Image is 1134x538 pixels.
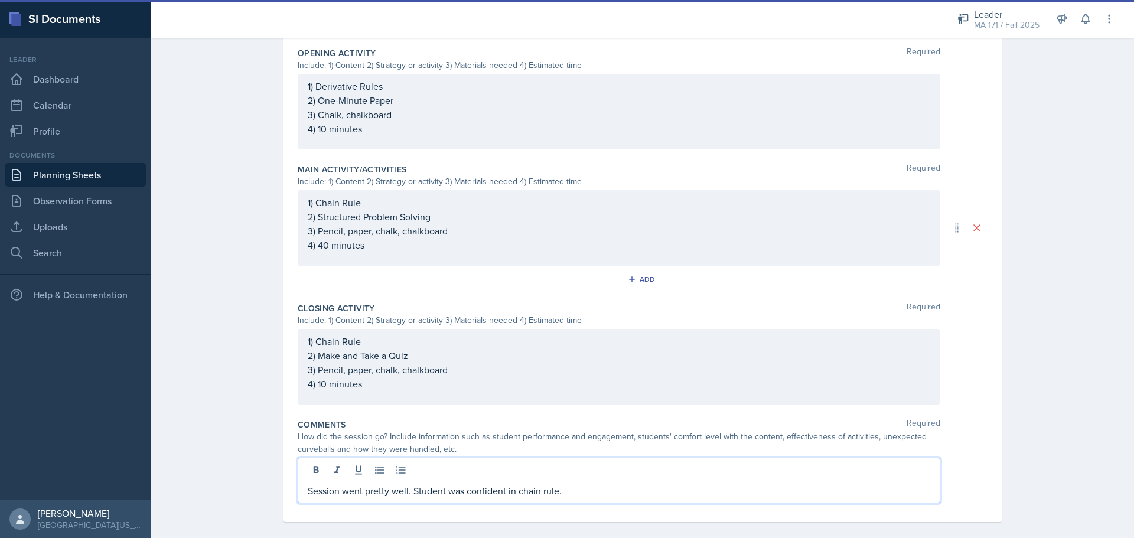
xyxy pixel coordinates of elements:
[298,431,940,455] div: How did the session go? Include information such as student performance and engagement, students'...
[974,19,1039,31] div: MA 171 / Fall 2025
[298,59,940,71] div: Include: 1) Content 2) Strategy or activity 3) Materials needed 4) Estimated time
[298,47,376,59] label: Opening Activity
[308,195,930,210] p: 1) Chain Rule
[5,93,146,117] a: Calendar
[308,122,930,136] p: 4) 10 minutes
[308,93,930,107] p: 2) One-Minute Paper
[308,238,930,252] p: 4) 40 minutes
[298,314,940,327] div: Include: 1) Content 2) Strategy or activity 3) Materials needed 4) Estimated time
[5,241,146,265] a: Search
[308,107,930,122] p: 3) Chalk, chalkboard
[907,302,940,314] span: Required
[5,163,146,187] a: Planning Sheets
[624,270,662,288] button: Add
[308,210,930,224] p: 2) Structured Problem Solving
[38,519,142,531] div: [GEOGRAPHIC_DATA][US_STATE] in [GEOGRAPHIC_DATA]
[907,164,940,175] span: Required
[38,507,142,519] div: [PERSON_NAME]
[308,363,930,377] p: 3) Pencil, paper, chalk, chalkboard
[298,175,940,188] div: Include: 1) Content 2) Strategy or activity 3) Materials needed 4) Estimated time
[5,54,146,65] div: Leader
[5,119,146,143] a: Profile
[974,7,1039,21] div: Leader
[5,283,146,307] div: Help & Documentation
[308,484,930,498] p: Session went pretty well. Student was confident in chain rule.
[298,302,375,314] label: Closing Activity
[308,79,930,93] p: 1) Derivative Rules
[298,419,346,431] label: Comments
[308,377,930,391] p: 4) 10 minutes
[5,150,146,161] div: Documents
[308,334,930,348] p: 1) Chain Rule
[308,224,930,238] p: 3) Pencil, paper, chalk, chalkboard
[907,419,940,431] span: Required
[907,47,940,59] span: Required
[298,164,406,175] label: Main Activity/Activities
[630,275,656,284] div: Add
[5,215,146,239] a: Uploads
[308,348,930,363] p: 2) Make and Take a Quiz
[5,67,146,91] a: Dashboard
[5,189,146,213] a: Observation Forms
